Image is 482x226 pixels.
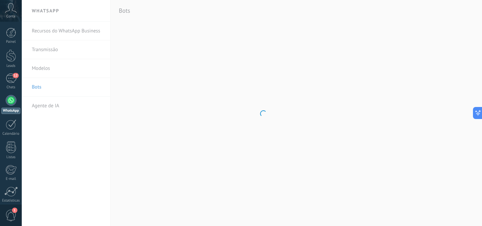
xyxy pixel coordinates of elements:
[1,40,21,44] div: Painel
[13,73,18,78] span: 12
[1,132,21,136] div: Calendário
[1,199,21,203] div: Estatísticas
[1,155,21,159] div: Listas
[12,208,17,213] span: 1
[1,177,21,181] div: E-mail
[1,64,21,68] div: Leads
[1,85,21,90] div: Chats
[6,14,15,19] span: Conta
[1,108,20,114] div: WhatsApp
